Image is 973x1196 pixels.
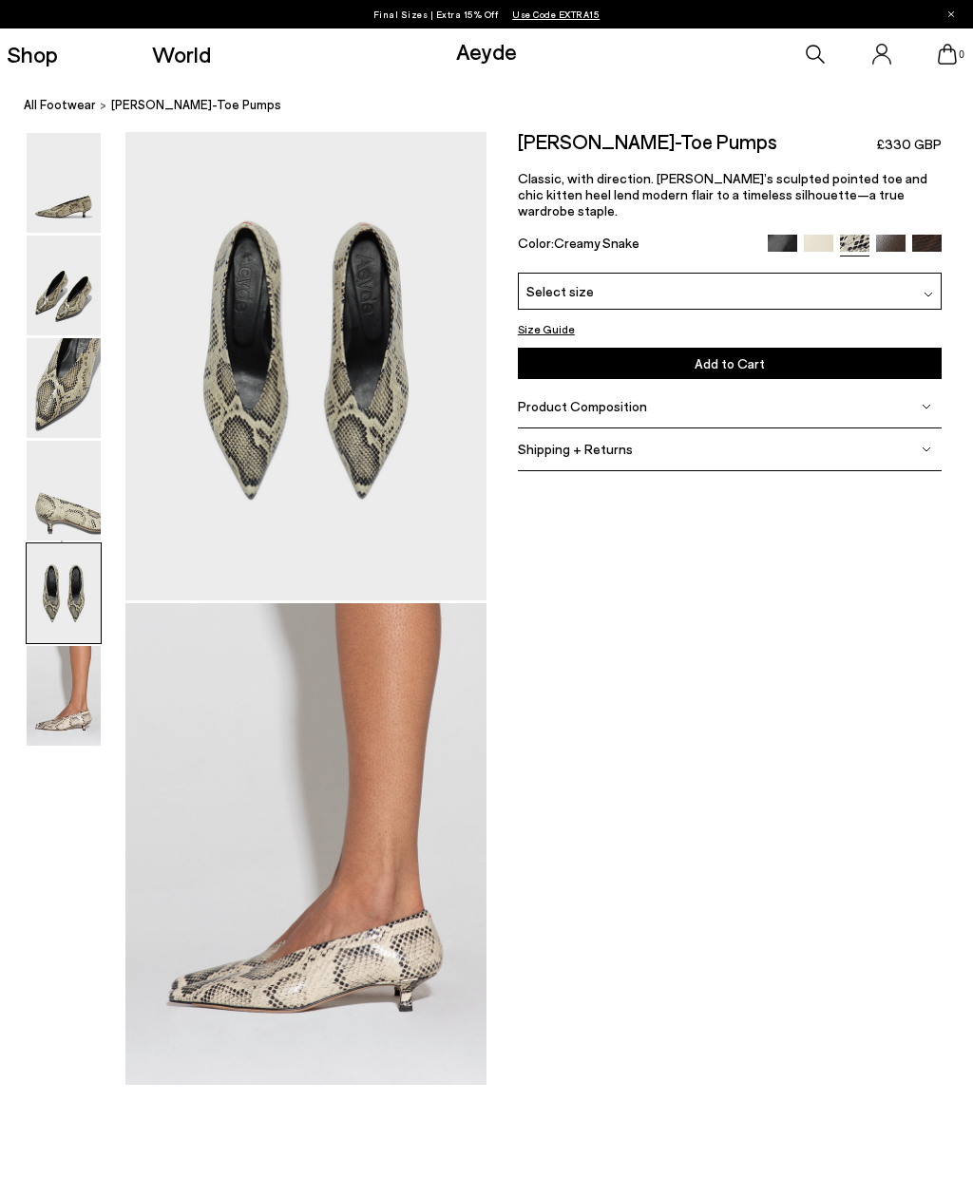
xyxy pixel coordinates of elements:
[27,236,101,335] img: Clara Pointed-Toe Pumps - Image 2
[876,135,942,154] span: £330 GBP
[957,49,966,60] span: 0
[518,348,942,379] button: Add to Cart
[456,37,517,65] a: Aeyde
[24,95,96,115] a: All Footwear
[152,43,211,66] a: World
[27,338,101,438] img: Clara Pointed-Toe Pumps - Image 3
[27,543,101,643] img: Clara Pointed-Toe Pumps - Image 5
[526,281,594,301] span: Select size
[518,319,575,338] button: Size Guide
[373,5,601,24] p: Final Sizes | Extra 15% Off
[518,132,777,151] h2: [PERSON_NAME]-Toe Pumps
[7,43,58,66] a: Shop
[922,445,931,454] img: svg%3E
[938,44,957,65] a: 0
[695,355,765,371] span: Add to Cart
[27,133,101,233] img: Clara Pointed-Toe Pumps - Image 1
[27,441,101,541] img: Clara Pointed-Toe Pumps - Image 4
[512,9,600,20] span: Navigate to /collections/ss25-final-sizes
[554,235,639,251] span: Creamy Snake
[24,80,973,132] nav: breadcrumb
[518,235,754,256] div: Color:
[518,398,647,414] span: Product Composition
[111,95,281,115] span: [PERSON_NAME]-Toe Pumps
[518,170,942,218] p: Classic, with direction. [PERSON_NAME]’s sculpted pointed toe and chic kitten heel lend modern fl...
[922,402,931,411] img: svg%3E
[924,290,933,299] img: svg%3E
[27,646,101,746] img: Clara Pointed-Toe Pumps - Image 6
[518,441,633,457] span: Shipping + Returns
